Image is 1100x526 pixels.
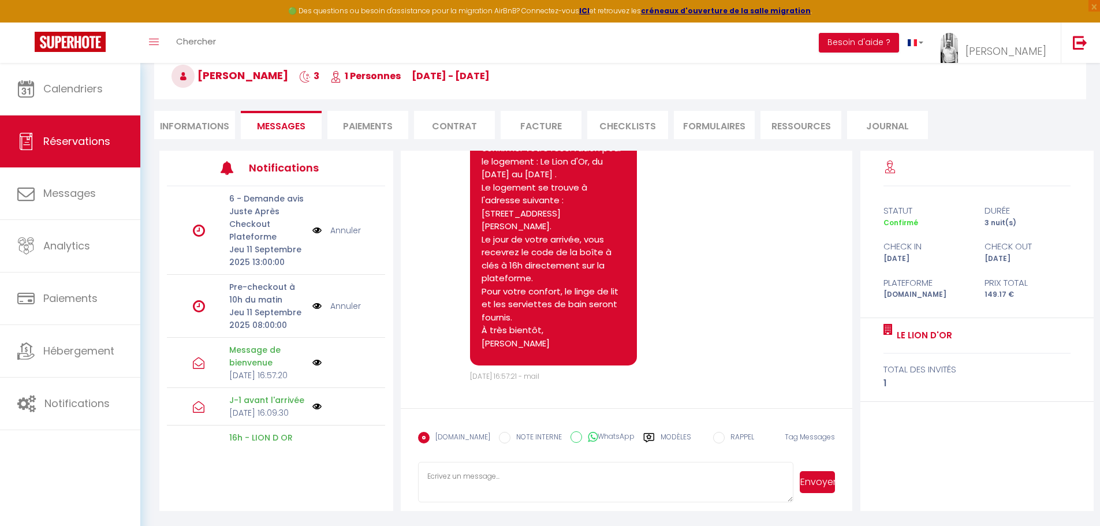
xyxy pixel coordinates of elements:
span: Calendriers [43,81,103,96]
span: 1 Personnes [330,69,401,83]
div: 3 nuit(s) [977,218,1078,229]
label: Modèles [661,432,691,452]
a: Chercher [167,23,225,63]
p: Jeu 11 Septembre 2025 13:00:00 [229,243,305,268]
span: Analytics [43,238,90,253]
span: Messages [43,186,96,200]
label: [DOMAIN_NAME] [430,432,490,445]
div: 149.17 € [977,289,1078,300]
span: 3 [299,69,319,83]
div: durée [977,204,1078,218]
img: NO IMAGE [312,300,322,312]
span: Réservations [43,134,110,148]
span: Messages [257,120,305,133]
li: Journal [847,111,928,139]
li: Paiements [327,111,408,139]
p: [DATE] 16:09:30 [229,406,305,419]
li: FORMULAIRES [674,111,755,139]
div: Prix total [977,276,1078,290]
p: Message de bienvenue [229,344,305,369]
img: NO IMAGE [312,402,322,411]
span: [PERSON_NAME] [171,68,288,83]
span: Confirmé [883,218,918,227]
a: Annuler [330,300,361,312]
a: ICI [579,6,590,16]
img: logout [1073,35,1087,50]
span: [PERSON_NAME] [965,44,1046,58]
a: Le Lion d'Or [893,329,952,342]
label: RAPPEL [725,432,754,445]
div: total des invités [883,363,1071,376]
button: Ouvrir le widget de chat LiveChat [9,5,44,39]
span: Chercher [176,35,216,47]
img: NO IMAGE [312,358,322,367]
p: Lun 08 Septembre 2025 16:00:00 [229,444,305,469]
p: [DATE] 16:57:20 [229,369,305,382]
div: check out [977,240,1078,253]
img: ... [941,33,958,70]
li: Contrat [414,111,495,139]
span: Notifications [44,396,110,411]
button: Envoyer [800,471,835,493]
label: NOTE INTERNE [510,432,562,445]
div: statut [876,204,977,218]
img: Super Booking [35,32,106,52]
p: Bonjour [PERSON_NAME], Nous sommes heureux de vous confirmer votre réservation pour le logement :... [482,116,625,350]
span: Tag Messages [785,432,835,442]
p: 16h - LION D OR [229,431,305,444]
span: Paiements [43,291,98,305]
span: [DATE] - [DATE] [412,69,490,83]
li: Facture [501,111,581,139]
p: Pre-checkout à 10h du matin [229,281,305,306]
li: CHECKLISTS [587,111,668,139]
h3: Notifications [249,155,340,181]
button: Besoin d'aide ? [819,33,899,53]
span: Hébergement [43,344,114,358]
a: Annuler [330,224,361,237]
p: J-1 avant l'arrivée [229,394,305,406]
div: [DATE] [876,253,977,264]
img: NO IMAGE [312,224,322,237]
div: [DATE] [977,253,1078,264]
div: 1 [883,376,1071,390]
span: [DATE] 16:57:21 - mail [470,371,539,381]
p: Jeu 11 Septembre 2025 08:00:00 [229,306,305,331]
li: Informations [154,111,235,139]
a: créneaux d'ouverture de la salle migration [641,6,811,16]
label: WhatsApp [582,431,635,444]
div: [DOMAIN_NAME] [876,289,977,300]
div: Plateforme [876,276,977,290]
a: ... [PERSON_NAME] [932,23,1061,63]
div: check in [876,240,977,253]
p: 6 - Demande avis Juste Après Checkout Plateforme [229,192,305,243]
li: Ressources [760,111,841,139]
